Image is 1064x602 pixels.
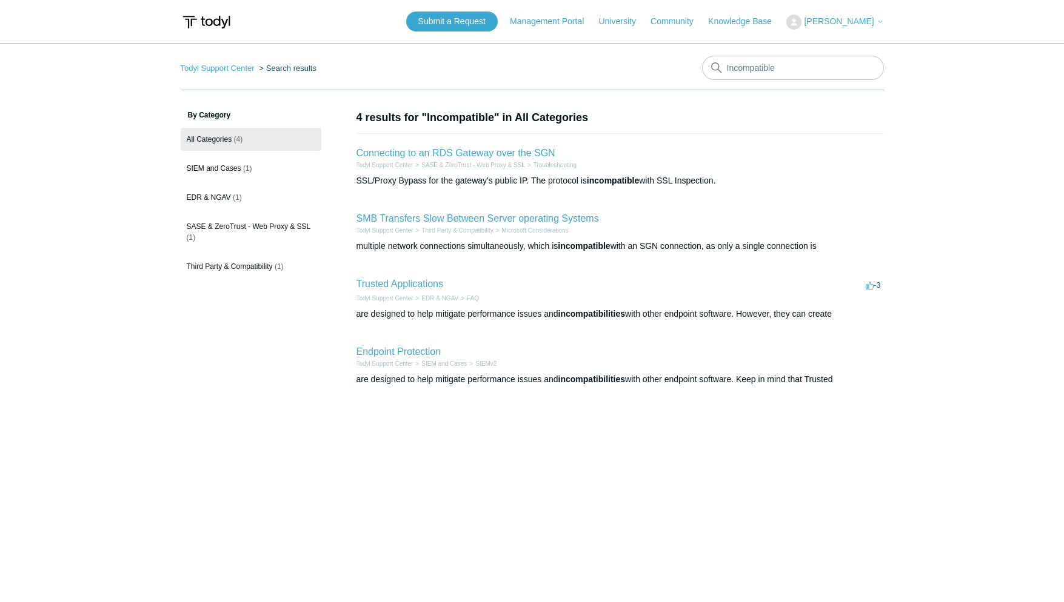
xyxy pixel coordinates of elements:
a: Todyl Support Center [356,295,413,302]
span: -3 [866,280,881,289]
a: Third Party & Compatibility [421,227,493,234]
span: Third Party & Compatibility [187,262,273,271]
a: SASE & ZeroTrust - Web Proxy & SSL (1) [181,215,321,249]
span: (1) [275,262,284,271]
li: Search results [256,64,316,73]
a: Management Portal [510,15,596,28]
a: SIEM and Cases (1) [181,157,321,180]
a: SIEMv2 [475,360,497,367]
em: incompatibilities [558,374,625,384]
span: All Categories [187,135,232,144]
li: Third Party & Compatibility [413,226,493,235]
a: Submit a Request [406,12,498,31]
li: EDR & NGAV [413,294,458,303]
span: (1) [233,193,242,202]
a: Community [651,15,706,28]
div: SSL/Proxy Bypass for the gateway's public IP. The protocol is with SSL Inspection. [356,174,884,187]
a: Todyl Support Center [356,360,413,367]
img: Todyl Support Center Help Center home page [181,11,232,33]
em: incompatible [558,241,610,251]
em: incompatibilities [558,309,625,319]
a: SMB Transfers Slow Between Server operating Systems [356,213,599,223]
a: SIEM and Cases [421,360,467,367]
span: [PERSON_NAME] [804,16,874,26]
span: EDR & NGAV [187,193,231,202]
a: University [598,15,647,28]
li: Todyl Support Center [181,64,257,73]
div: are designed to help mitigate performance issues and with other endpoint software. Keep in mind t... [356,373,884,386]
div: multiple network connections simultaneously, which is with an SGN connection, as only a single co... [356,240,884,253]
span: (1) [187,233,196,242]
li: Todyl Support Center [356,160,413,170]
span: (1) [243,164,252,173]
div: are designed to help mitigate performance issues and with other endpoint software. However, they ... [356,308,884,320]
li: SIEMv2 [467,359,497,368]
li: FAQ [458,294,479,303]
span: SIEM and Cases [187,164,241,173]
a: Connecting to an RDS Gateway over the SGN [356,148,555,158]
a: SASE & ZeroTrust - Web Proxy & SSL [421,162,525,168]
a: EDR & NGAV [421,295,458,302]
a: Trusted Applications [356,279,443,289]
li: Microsoft Considerations [494,226,569,235]
a: Todyl Support Center [356,162,413,168]
a: Troubleshooting [534,162,577,168]
em: incompatible [587,176,639,185]
a: Microsoft Considerations [502,227,569,234]
button: [PERSON_NAME] [786,15,883,30]
a: Endpoint Protection [356,346,441,357]
a: Knowledge Base [708,15,784,28]
a: EDR & NGAV (1) [181,186,321,209]
a: FAQ [467,295,479,302]
li: SIEM and Cases [413,359,467,368]
input: Search [702,56,884,80]
span: SASE & ZeroTrust - Web Proxy & SSL [187,222,311,231]
li: Todyl Support Center [356,359,413,368]
li: Todyl Support Center [356,294,413,303]
a: Third Party & Compatibility (1) [181,255,321,278]
h3: By Category [181,110,321,121]
span: (4) [234,135,243,144]
h1: 4 results for "Incompatible" in All Categories [356,110,884,126]
a: All Categories (4) [181,128,321,151]
a: Todyl Support Center [356,227,413,234]
li: Troubleshooting [525,160,577,170]
li: SASE & ZeroTrust - Web Proxy & SSL [413,160,524,170]
li: Todyl Support Center [356,226,413,235]
a: Todyl Support Center [181,64,255,73]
